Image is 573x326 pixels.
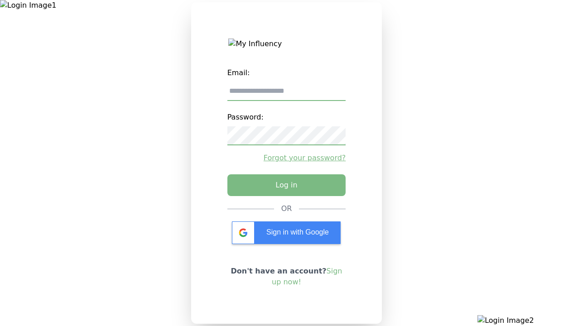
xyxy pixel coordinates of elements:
[227,64,346,82] label: Email:
[232,221,341,244] div: Sign in with Google
[227,266,346,288] p: Don't have an account?
[477,315,573,326] img: Login Image2
[281,203,292,214] div: OR
[227,153,346,163] a: Forgot your password?
[228,38,344,49] img: My Influency
[227,108,346,126] label: Password:
[266,228,329,236] span: Sign in with Google
[227,174,346,196] button: Log in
